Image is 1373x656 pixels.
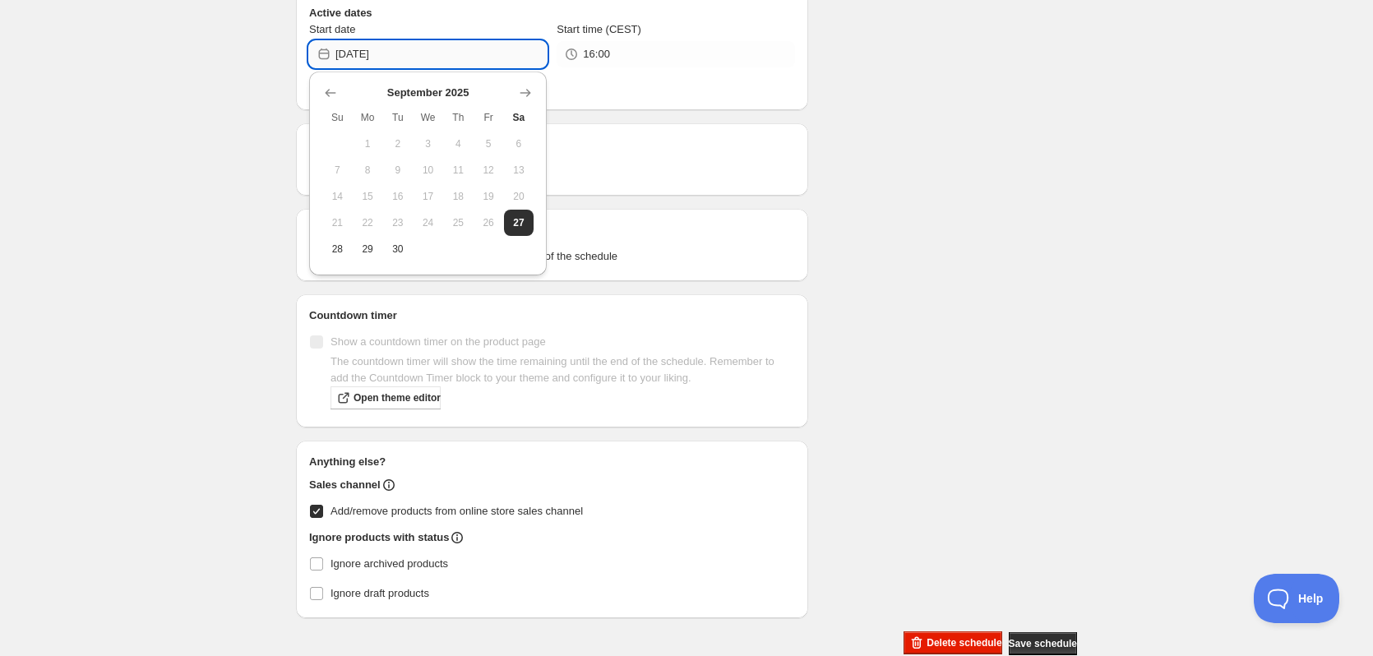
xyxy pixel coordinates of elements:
[443,131,474,157] button: Thursday September 4 2025
[443,104,474,131] th: Thursday
[504,131,534,157] button: Saturday September 6 2025
[390,243,407,256] span: 30
[413,157,443,183] button: Wednesday September 10 2025
[443,210,474,236] button: Thursday September 25 2025
[419,164,437,177] span: 10
[480,190,497,203] span: 19
[413,210,443,236] button: Wednesday September 24 2025
[329,111,346,124] span: Su
[474,183,504,210] button: Friday September 19 2025
[359,137,377,150] span: 1
[353,210,383,236] button: Monday September 22 2025
[504,157,534,183] button: Saturday September 13 2025
[309,529,449,546] h2: Ignore products with status
[474,210,504,236] button: Friday September 26 2025
[927,636,1001,649] span: Delete schedule
[329,216,346,229] span: 21
[443,183,474,210] button: Thursday September 18 2025
[353,104,383,131] th: Monday
[557,23,641,35] span: Start time (CEST)
[353,236,383,262] button: Monday September 29 2025
[443,157,474,183] button: Thursday September 11 2025
[480,164,497,177] span: 12
[309,136,795,153] h2: Repeating
[450,190,467,203] span: 18
[511,111,528,124] span: Sa
[353,131,383,157] button: Monday September 1 2025
[329,243,346,256] span: 28
[480,137,497,150] span: 5
[419,216,437,229] span: 24
[511,190,528,203] span: 20
[419,190,437,203] span: 17
[322,104,353,131] th: Sunday
[383,183,414,210] button: Tuesday September 16 2025
[309,454,795,470] h2: Anything else?
[331,505,583,517] span: Add/remove products from online store sales channel
[383,131,414,157] button: Tuesday September 2 2025
[390,216,407,229] span: 23
[383,157,414,183] button: Tuesday September 9 2025
[474,157,504,183] button: Friday September 12 2025
[511,164,528,177] span: 13
[511,137,528,150] span: 6
[904,631,1001,654] button: Delete schedule
[322,183,353,210] button: Sunday September 14 2025
[309,23,355,35] span: Start date
[390,137,407,150] span: 2
[309,477,381,493] h2: Sales channel
[413,131,443,157] button: Wednesday September 3 2025
[504,210,534,236] button: Today Saturday September 27 2025
[504,183,534,210] button: Saturday September 20 2025
[413,183,443,210] button: Wednesday September 17 2025
[331,557,448,570] span: Ignore archived products
[474,104,504,131] th: Friday
[359,243,377,256] span: 29
[383,236,414,262] button: Tuesday September 30 2025
[450,137,467,150] span: 4
[309,307,795,324] h2: Countdown timer
[504,104,534,131] th: Saturday
[329,164,346,177] span: 7
[353,157,383,183] button: Monday September 8 2025
[383,210,414,236] button: Tuesday September 23 2025
[322,210,353,236] button: Sunday September 21 2025
[359,164,377,177] span: 8
[450,164,467,177] span: 11
[354,391,441,404] span: Open theme editor
[353,183,383,210] button: Monday September 15 2025
[359,190,377,203] span: 15
[474,131,504,157] button: Friday September 5 2025
[450,216,467,229] span: 25
[359,111,377,124] span: Mo
[331,353,795,386] p: The countdown timer will show the time remaining until the end of the schedule. Remember to add t...
[329,190,346,203] span: 14
[480,111,497,124] span: Fr
[1009,632,1077,655] button: Save schedule
[514,81,537,104] button: Show next month, October 2025
[1009,637,1077,650] span: Save schedule
[419,137,437,150] span: 3
[390,164,407,177] span: 9
[390,190,407,203] span: 16
[322,157,353,183] button: Sunday September 7 2025
[413,104,443,131] th: Wednesday
[480,216,497,229] span: 26
[1254,574,1340,623] iframe: Toggle Customer Support
[322,236,353,262] button: Sunday September 28 2025
[390,111,407,124] span: Tu
[331,335,546,348] span: Show a countdown timer on the product page
[331,587,429,599] span: Ignore draft products
[450,111,467,124] span: Th
[383,104,414,131] th: Tuesday
[331,386,441,409] a: Open theme editor
[511,216,528,229] span: 27
[419,111,437,124] span: We
[319,81,342,104] button: Show previous month, August 2025
[309,222,795,238] h2: Tags
[309,5,795,21] h2: Active dates
[359,216,377,229] span: 22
